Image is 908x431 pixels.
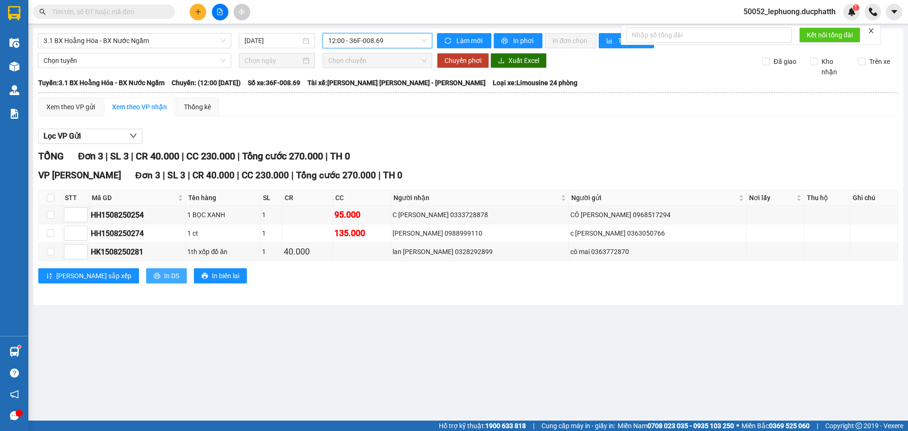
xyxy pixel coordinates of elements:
[10,390,19,399] span: notification
[89,243,186,261] td: HK1508250281
[110,150,129,162] span: SL 3
[847,8,856,16] img: icon-new-feature
[46,102,95,112] div: Xem theo VP gửi
[334,208,390,221] div: 95.000
[890,8,899,16] span: caret-down
[296,170,376,181] span: Tổng cước 270.000
[291,170,294,181] span: |
[38,170,121,181] span: VP [PERSON_NAME]
[647,422,734,430] strong: 0708 023 035 - 0935 103 250
[18,345,21,348] sup: 1
[262,246,280,257] div: 1
[172,78,241,88] span: Chuyến: (12:00 [DATE])
[282,190,332,206] th: CR
[56,271,131,281] span: [PERSON_NAME] sắp xếp
[190,4,206,20] button: plus
[493,78,577,88] span: Loại xe: Limousine 24 phòng
[237,150,240,162] span: |
[89,206,186,224] td: HH1508250254
[9,38,19,48] img: warehouse-icon
[854,4,857,11] span: 1
[78,150,103,162] span: Đơn 3
[799,27,860,43] button: Kết nối tổng đài
[328,34,427,48] span: 12:00 - 36F-008.69
[853,4,859,11] sup: 1
[262,210,280,220] div: 1
[501,37,509,45] span: printer
[217,9,223,15] span: file-add
[383,170,402,181] span: TH 0
[742,421,810,431] span: Miền Bắc
[187,210,258,220] div: 1 BỌC XANH
[437,33,491,48] button: syncLàm mới
[163,170,165,181] span: |
[393,210,567,220] div: C [PERSON_NAME] 0333728878
[186,150,235,162] span: CC 230.000
[184,102,211,112] div: Thống kê
[261,190,282,206] th: SL
[105,150,108,162] span: |
[333,190,392,206] th: CC
[242,150,323,162] span: Tổng cước 270.000
[498,57,505,65] span: download
[187,246,258,257] div: 1th xốp đồ ăn
[393,228,567,238] div: [PERSON_NAME] 0988999110
[494,33,542,48] button: printerIn phơi
[869,8,877,16] img: phone-icon
[248,78,300,88] span: Số xe: 36F-008.69
[9,347,19,357] img: warehouse-icon
[8,6,20,20] img: logo-vxr
[9,85,19,95] img: warehouse-icon
[393,246,567,257] div: lan [PERSON_NAME] 0328292899
[44,34,226,48] span: 3.1 BX Hoằng Hóa - BX Nước Ngầm
[626,27,792,43] input: Nhập số tổng đài
[570,228,745,238] div: c [PERSON_NAME] 0363050766
[91,228,184,239] div: HH1508250274
[599,33,654,48] button: bar-chartThống kê
[749,193,794,203] span: Nơi lấy
[541,421,615,431] span: Cung cấp máy in - giấy in:
[182,150,184,162] span: |
[886,4,902,20] button: caret-down
[188,170,190,181] span: |
[868,27,874,34] span: close
[186,190,260,206] th: Tên hàng
[490,53,547,68] button: downloadXuất Excel
[89,224,186,243] td: HH1508250274
[154,273,160,280] span: printer
[485,422,526,430] strong: 1900 633 818
[244,55,301,66] input: Chọn ngày
[325,150,328,162] span: |
[284,245,331,258] div: 40.000
[571,193,737,203] span: Người gửi
[112,102,167,112] div: Xem theo VP nhận
[570,246,745,257] div: cô mai 0363772870
[545,33,596,48] button: In đơn chọn
[328,53,427,68] span: Chọn chuyến
[192,170,235,181] span: CR 40.000
[533,421,534,431] span: |
[237,170,239,181] span: |
[136,150,179,162] span: CR 40.000
[606,37,614,45] span: bar-chart
[164,271,179,281] span: In DS
[262,228,280,238] div: 1
[167,170,185,181] span: SL 3
[393,193,559,203] span: Người nhận
[39,9,46,15] span: search
[330,150,350,162] span: TH 0
[244,35,301,46] input: 15/08/2025
[234,4,250,20] button: aim
[334,227,390,240] div: 135.000
[437,53,489,68] button: Chuyển phơi
[194,268,247,283] button: printerIn biên lai
[38,150,64,162] span: TỔNG
[804,190,850,206] th: Thu hộ
[736,6,843,18] span: 50052_lephuong.ducphatth
[770,56,800,67] span: Đã giao
[307,78,486,88] span: Tài xế: [PERSON_NAME] [PERSON_NAME] - [PERSON_NAME]
[850,190,898,206] th: Ghi chú
[187,228,258,238] div: 1 ct
[38,129,142,144] button: Lọc VP Gửi
[146,268,187,283] button: printerIn DS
